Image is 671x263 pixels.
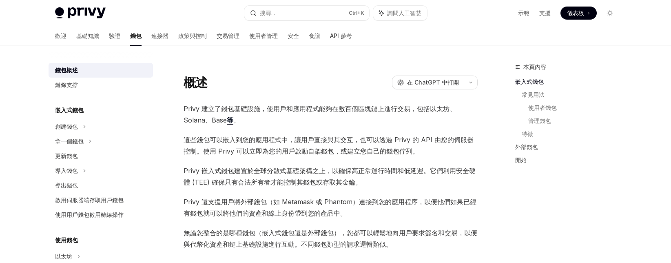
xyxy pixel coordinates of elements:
a: 政策與控制 [178,26,207,46]
button: 詢問人工智慧 [373,6,427,20]
a: 支援 [539,9,551,17]
font: 在 ChatGPT 中打開 [407,79,459,86]
a: 更新錢包 [49,149,153,163]
font: 歡迎 [55,32,66,39]
font: Privy 還支援用戶將外部錢包（如 Metamask 或 Phantom）連接到您的應用程序，以便他們如果已經有錢包就可以將他們的資產和線上身份帶到您的產品中。 [184,198,476,217]
a: 開始 [515,154,623,167]
a: 錢包 [130,26,142,46]
button: 切換暗模式 [603,7,616,20]
a: 管理錢包 [528,114,623,127]
a: 特徵 [522,127,623,140]
a: 嵌入式錢包 [515,75,623,88]
a: 驗證 [109,26,120,46]
font: 常見用法 [522,91,545,98]
a: API 參考 [330,26,352,46]
a: 連接器 [151,26,168,46]
font: 儀表板 [567,9,584,16]
font: 安全 [288,32,299,39]
font: 以太坊 [55,253,72,260]
font: 啟用伺服器端存取用戶錢包 [55,196,124,203]
font: 概述 [184,75,208,90]
a: 使用用戶錢包啟用離線操作 [49,207,153,222]
a: 示範 [518,9,529,17]
font: Privy 嵌入式錢包建置於全球分散式基礎架構之上，以確保高正常運行時間和低延遲。它們利用安全硬體 (TEE) 確保只有合法所有者才能控制其錢包或存取其金鑰。 [184,167,476,186]
font: 嵌入式錢包 [515,78,544,85]
font: 鏈條支撐 [55,81,78,88]
font: 支援 [539,9,551,16]
font: 外部錢包 [515,143,538,150]
font: 食譜 [309,32,320,39]
font: 導入錢包 [55,167,78,174]
font: 使用者錢包 [528,104,557,111]
a: 使用者錢包 [528,101,623,114]
font: 。 [233,116,240,124]
font: 無論您整合的是哪種錢包（嵌入式錢包還是外部錢包），您都可以輕鬆地向用戶要求簽名和交易，以便與代幣化資產和鏈上基礎設施進行互動。不同錢包類型的請求邏輯類似。 [184,229,477,248]
a: 安全 [288,26,299,46]
font: 嵌入式錢包 [55,107,84,114]
img: 燈光標誌 [55,7,106,19]
font: Ctrl [349,10,357,16]
font: 示範 [518,9,529,16]
font: 使用錢包 [55,236,78,243]
font: 驗證 [109,32,120,39]
font: 特徵 [522,130,533,137]
font: 交易管理 [217,32,239,39]
font: Privy 建立了錢包基礎設施，使用戶和應用程式能夠在數百個區塊鏈上進行交易，包括以太坊、Solana、Base [184,105,456,124]
a: 交易管理 [217,26,239,46]
font: 詢問人工智慧 [387,9,421,16]
font: 拿一個錢包 [55,138,84,145]
font: 使用用戶錢包啟用離線操作 [55,211,124,218]
font: 本頁內容 [523,63,546,70]
button: 在 ChatGPT 中打開 [392,76,464,89]
button: 搜尋...Ctrl+K [244,6,369,20]
font: 錢包 [130,32,142,39]
a: 使用者管理 [249,26,278,46]
a: 歡迎 [55,26,66,46]
a: 食譜 [309,26,320,46]
font: 基礎知識 [76,32,99,39]
a: 錢包概述 [49,63,153,78]
font: 使用者管理 [249,32,278,39]
font: 這些錢包可以嵌入到您的應用程式中，讓用戶直接與其交互，也可以透過 Privy 的 API 由您的伺服器控制。使用 Privy 可以立即為您的用戶啟動自架錢包，或建立您自己的錢包佇列。 [184,136,474,155]
a: 基礎知識 [76,26,99,46]
a: 啟用伺服器端存取用戶錢包 [49,193,153,207]
font: 更新錢包 [55,152,78,159]
a: 等 [227,116,233,125]
font: 錢包概述 [55,67,78,74]
font: API 參考 [330,32,352,39]
font: 連接器 [151,32,168,39]
font: 管理錢包 [528,117,551,124]
font: 政策與控制 [178,32,207,39]
font: 創建錢包 [55,123,78,130]
a: 外部錢包 [515,140,623,154]
a: 常見用法 [522,88,623,101]
a: 導出錢包 [49,178,153,193]
a: 儀表板 [560,7,597,20]
font: 搜尋... [260,9,275,16]
a: 鏈條支撐 [49,78,153,92]
font: 導出錢包 [55,182,78,189]
font: 開始 [515,156,527,163]
font: +K [357,10,364,16]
